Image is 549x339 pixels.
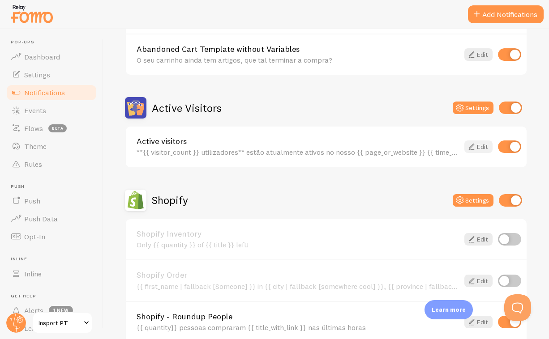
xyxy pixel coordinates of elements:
a: Opt-In [5,228,98,246]
span: Get Help [11,293,98,299]
a: Edit [464,275,493,287]
span: Notifications [24,88,65,97]
h2: Active Visitors [152,101,222,115]
a: Settings [5,66,98,84]
a: Theme [5,137,98,155]
a: Abandoned Cart Template without Variables [137,45,459,53]
a: Edit [464,140,493,153]
a: Flows beta [5,119,98,137]
a: Edit [464,48,493,61]
span: beta [48,124,67,132]
span: Dashboard [24,52,60,61]
span: Inline [11,256,98,262]
button: Settings [453,102,493,114]
a: Shopify Inventory [137,230,459,238]
span: Push Data [24,214,58,223]
span: Inline [24,269,42,278]
a: Shopify - Roundup People [137,313,459,321]
img: fomo-relay-logo-orange.svg [9,2,54,25]
span: Opt-In [24,232,45,241]
span: Theme [24,142,47,151]
a: Shopify Order [137,271,459,279]
a: Dashboard [5,48,98,66]
img: Shopify [125,190,146,211]
div: Learn more [425,300,473,319]
div: Only {{ quantity }} of {{ title }} left! [137,241,459,249]
span: Insport PT [39,318,81,328]
a: Edit [464,233,493,246]
a: Rules [5,155,98,173]
span: Rules [24,160,42,169]
span: 1 new [49,306,73,315]
span: Flows [24,124,43,133]
a: Inline [5,265,98,283]
img: Active Visitors [125,97,146,119]
a: Push [5,192,98,210]
p: Learn more [432,305,466,314]
a: Notifications [5,84,98,102]
span: Push [11,184,98,190]
div: {{ quantity}} pessoas compraram {{ title_with_link }} nas últimas horas [137,323,459,331]
span: Alerts [24,306,43,315]
a: Alerts 1 new [5,301,98,319]
span: Push [24,196,40,205]
a: Push Data [5,210,98,228]
a: Events [5,102,98,119]
a: Edit [464,316,493,328]
span: Pop-ups [11,39,98,45]
button: Settings [453,194,493,207]
a: Active visitors [137,137,459,145]
span: Settings [24,70,50,79]
h2: Shopify [152,193,188,207]
iframe: Help Scout Beacon - Open [504,294,531,321]
div: O seu carrinho ainda tem artigos, que tal terminar a compra? [137,56,459,64]
div: **{{ visitor_count }} utilizadores** estão atualmente ativos no nosso {{ page_or_website }} {{ ti... [137,148,459,156]
div: {{ first_name | fallback [Someone] }} in {{ city | fallback [somewhere cool] }}, {{ province | fa... [137,282,459,290]
a: Insport PT [32,312,93,334]
span: Events [24,106,46,115]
